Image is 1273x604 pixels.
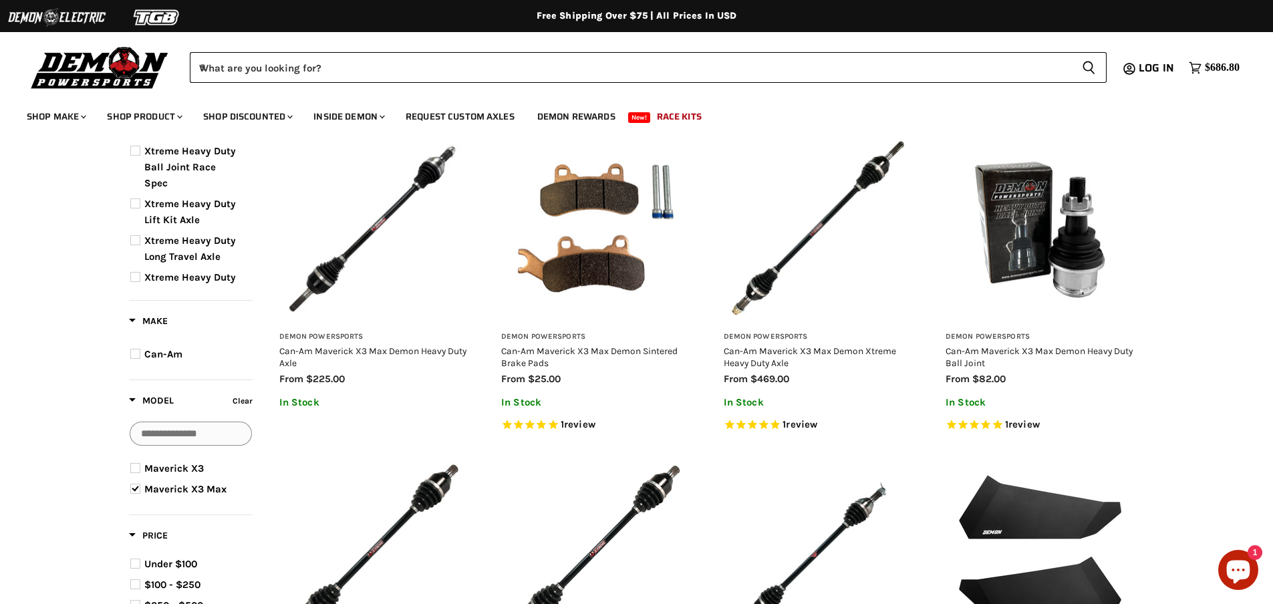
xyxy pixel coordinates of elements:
span: New! [628,112,651,123]
span: review [786,418,817,430]
button: Filter by Price [129,529,168,546]
span: Price [129,530,168,541]
button: Clear filter by Model [229,394,253,412]
span: from [946,373,970,385]
button: Filter by Model [129,394,174,411]
span: $225.00 [306,373,345,385]
span: Model [129,395,174,406]
div: Free Shipping Over $75 | All Prices In USD [102,10,1171,22]
span: review [564,418,595,430]
input: When autocomplete results are available use up and down arrows to review and enter to select [190,52,1071,83]
span: Maverick X3 [144,462,204,474]
span: 1 reviews [783,418,817,430]
a: Request Custom Axles [396,103,525,130]
img: TGB Logo 2 [107,5,207,30]
img: Can-Am Maverick X3 Max Demon Heavy Duty Axle [279,134,468,323]
img: Can-Am Maverick X3 Max Demon Sintered Brake Pads [501,134,690,323]
p: In Stock [279,397,468,408]
a: Can-Am Maverick X3 Max Demon Heavy Duty Axle [279,345,466,368]
a: Inside Demon [303,103,393,130]
span: from [724,373,748,385]
a: Can-Am Maverick X3 Max Demon Xtreme Heavy Duty Axle [724,345,896,368]
inbox-online-store-chat: Shopify online store chat [1214,550,1262,593]
span: Xtreme Heavy Duty Ball Joint Race Spec [144,145,236,189]
span: 1 reviews [1005,418,1040,430]
p: In Stock [501,397,690,408]
img: Demon Electric Logo 2 [7,5,107,30]
h3: Demon Powersports [279,332,468,342]
a: Shop Product [97,103,190,130]
span: Can-Am [144,348,182,360]
h3: Demon Powersports [724,332,913,342]
span: review [1008,418,1040,430]
h3: Demon Powersports [946,332,1135,342]
button: Filter by Make [129,315,168,331]
img: Can-Am Maverick X3 Max Demon Xtreme Heavy Duty Axle [724,134,913,323]
p: In Stock [724,397,913,408]
span: Maverick X3 Max [144,483,227,495]
input: Search Options [130,422,252,446]
span: Rated 5.0 out of 5 stars 1 reviews [946,418,1135,432]
a: Race Kits [647,103,712,130]
p: In Stock [946,397,1135,408]
span: Xtreme Heavy Duty Long Travel Axle [144,235,236,263]
span: Rated 5.0 out of 5 stars 1 reviews [724,418,913,432]
a: Demon Rewards [527,103,625,130]
ul: Main menu [17,98,1236,130]
a: Can-Am Maverick X3 Max Demon Sintered Brake Pads [501,345,678,368]
img: Can-Am Maverick X3 Max Demon Heavy Duty Ball Joint [946,134,1135,323]
span: Under $100 [144,558,197,570]
span: Log in [1139,59,1174,76]
span: Xtreme Heavy Duty Radius Rod Race Spec [144,271,236,315]
a: Shop Discounted [193,103,301,130]
span: from [501,373,525,385]
span: 1 reviews [561,418,595,430]
a: $686.80 [1182,58,1246,78]
a: Shop Make [17,103,94,130]
span: $25.00 [528,373,561,385]
form: Product [190,52,1107,83]
span: from [279,373,303,385]
button: Search [1071,52,1107,83]
a: Log in [1133,62,1182,74]
span: $100 - $250 [144,579,200,591]
span: Rated 5.0 out of 5 stars 1 reviews [501,418,690,432]
a: Can-Am Maverick X3 Max Demon Heavy Duty Ball Joint [946,345,1133,368]
h3: Demon Powersports [501,332,690,342]
span: $469.00 [750,373,789,385]
span: Make [129,315,168,327]
img: Demon Powersports [27,43,173,91]
span: $82.00 [972,373,1006,385]
span: $686.80 [1205,61,1240,74]
span: Xtreme Heavy Duty Lift Kit Axle [144,198,236,226]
